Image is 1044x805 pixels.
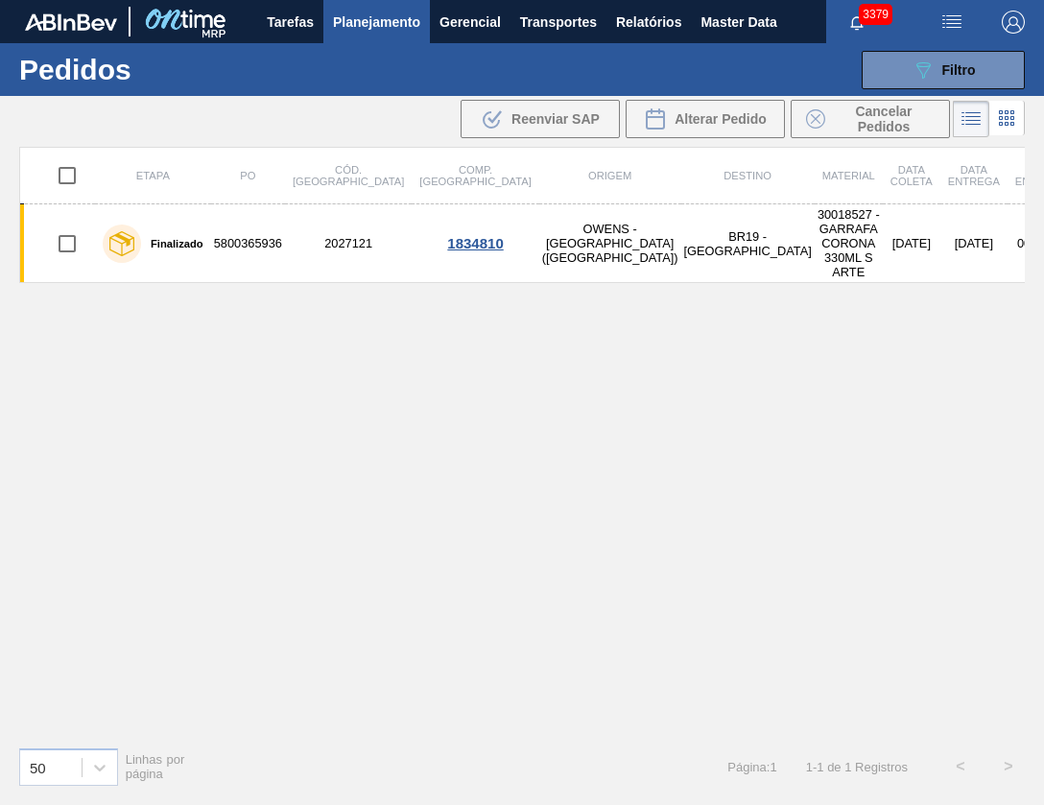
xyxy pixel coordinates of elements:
img: TNhmsLtSVTkK8tSr43FrP2fwEKptu5GPRR3wAAAABJRU5ErkJggg== [25,13,117,31]
button: Cancelar Pedidos [791,100,950,138]
img: userActions [940,11,963,34]
span: Data entrega [948,164,1000,187]
div: Visão em Lista [953,101,989,137]
td: [DATE] [940,204,1008,283]
span: Alterar Pedido [675,111,767,127]
div: Cancelar Pedidos em Massa [791,100,950,138]
div: 50 [30,759,46,775]
span: PO [240,170,255,181]
td: 30018527 - GARRAFA CORONA 330ML S ARTE [815,204,883,283]
span: Destino [724,170,771,181]
span: Linhas por página [126,752,185,781]
td: BR19 - [GEOGRAPHIC_DATA] [681,204,815,283]
td: OWENS - [GEOGRAPHIC_DATA] ([GEOGRAPHIC_DATA]) [539,204,681,283]
button: > [985,743,1032,791]
div: 1834810 [415,235,535,251]
span: Material [822,170,875,181]
span: Comp. [GEOGRAPHIC_DATA] [419,164,531,187]
button: < [937,743,985,791]
span: Transportes [520,11,597,34]
td: 2027121 [285,204,412,283]
td: [DATE] [883,204,940,283]
span: Reenviar SAP [511,111,600,127]
span: Cancelar Pedidos [833,104,935,134]
span: Página : 1 [727,760,776,774]
span: Tarefas [267,11,314,34]
span: Master Data [700,11,776,34]
span: Cód. [GEOGRAPHIC_DATA] [293,164,404,187]
label: Finalizado [141,238,203,249]
h1: Pedidos [19,59,274,81]
div: Reenviar SAP [461,100,620,138]
span: Etapa [136,170,170,181]
span: Data coleta [890,164,933,187]
span: Origem [588,170,631,181]
span: Planejamento [333,11,420,34]
td: 5800365936 [211,204,285,283]
span: 1 - 1 de 1 Registros [806,760,908,774]
button: Filtro [862,51,1025,89]
img: Logout [1002,11,1025,34]
span: Filtro [942,62,976,78]
div: Visão em Cards [989,101,1025,137]
button: Notificações [826,9,888,36]
span: 3379 [859,4,892,25]
div: Alterar Pedido [626,100,785,138]
span: Relatórios [616,11,681,34]
span: Gerencial [439,11,501,34]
